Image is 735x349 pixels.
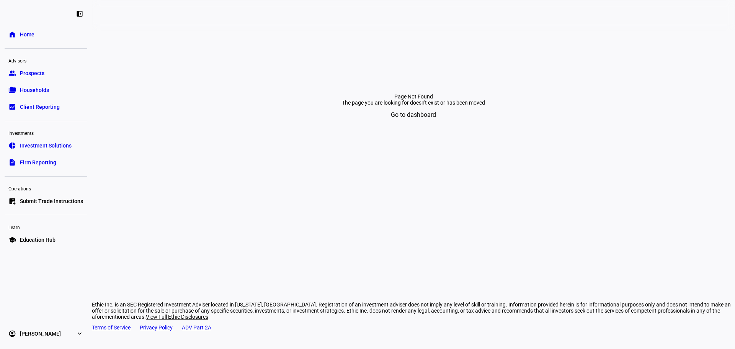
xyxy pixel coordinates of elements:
a: descriptionFirm Reporting [5,155,87,170]
span: Home [20,31,34,38]
eth-mat-symbol: folder_copy [8,86,16,94]
span: Households [20,86,49,94]
a: groupProspects [5,66,87,81]
div: Ethic Inc. is an SEC Registered Investment Adviser located in [US_STATE], [GEOGRAPHIC_DATA]. Regi... [92,301,735,320]
a: Terms of Service [92,324,131,331]
span: Prospects [20,69,44,77]
span: Investment Solutions [20,142,72,149]
span: Firm Reporting [20,159,56,166]
div: Page Not Found [101,93,726,100]
eth-mat-symbol: pie_chart [8,142,16,149]
eth-mat-symbol: account_circle [8,330,16,338]
div: The page you are looking for doesn't exist or has been moved [258,100,570,106]
span: [PERSON_NAME] [20,330,61,338]
div: Investments [5,127,87,138]
a: ADV Part 2A [182,324,211,331]
button: Go to dashboard [380,106,447,124]
eth-mat-symbol: expand_more [76,330,83,338]
span: Education Hub [20,236,56,244]
eth-mat-symbol: school [8,236,16,244]
eth-mat-symbol: list_alt_add [8,197,16,205]
a: folder_copyHouseholds [5,82,87,98]
span: View Full Ethic Disclosures [146,314,208,320]
a: pie_chartInvestment Solutions [5,138,87,153]
span: Go to dashboard [391,106,436,124]
div: Operations [5,183,87,193]
span: Client Reporting [20,103,60,111]
div: Advisors [5,55,87,66]
span: Submit Trade Instructions [20,197,83,205]
eth-mat-symbol: left_panel_close [76,10,83,18]
a: homeHome [5,27,87,42]
eth-mat-symbol: bid_landscape [8,103,16,111]
a: Privacy Policy [140,324,173,331]
eth-mat-symbol: description [8,159,16,166]
a: bid_landscapeClient Reporting [5,99,87,115]
eth-mat-symbol: group [8,69,16,77]
eth-mat-symbol: home [8,31,16,38]
div: Learn [5,221,87,232]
